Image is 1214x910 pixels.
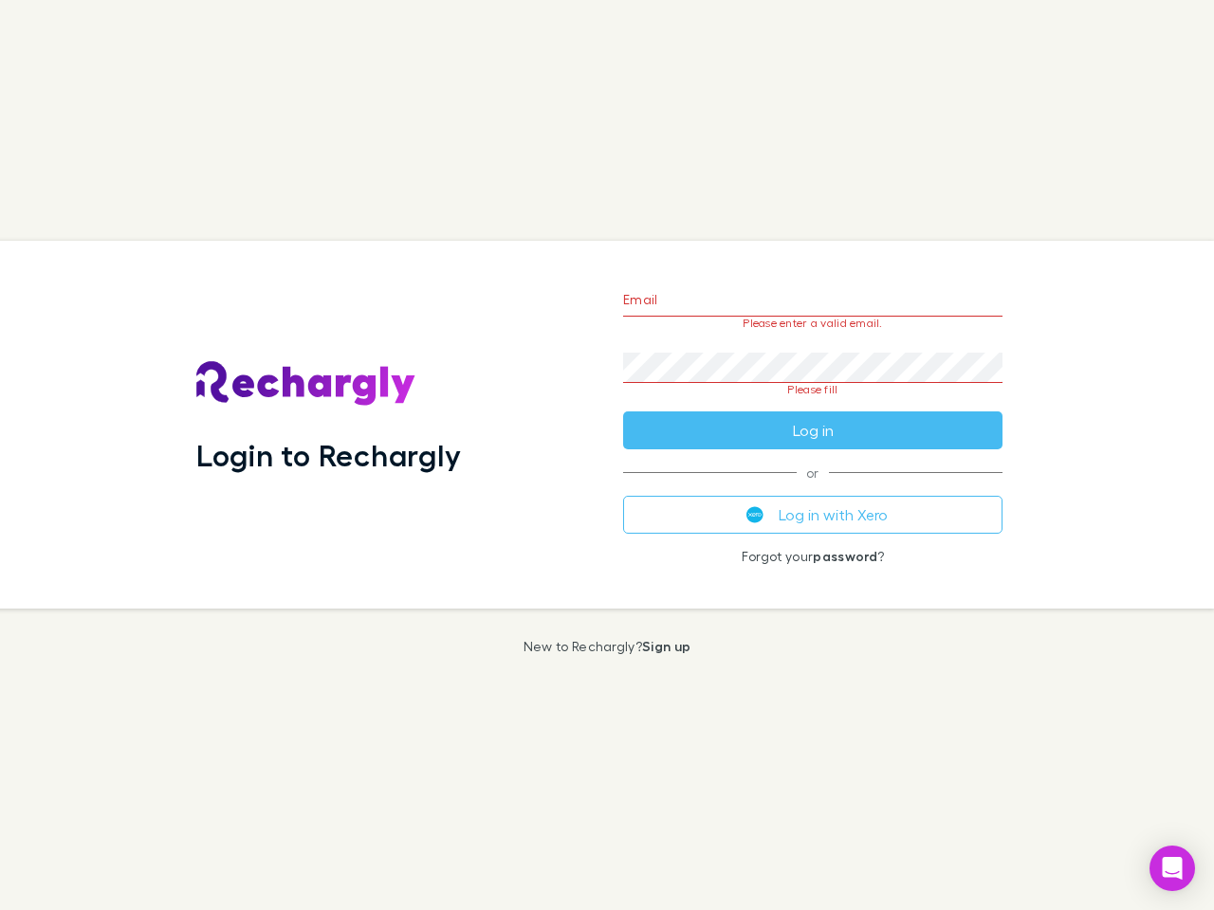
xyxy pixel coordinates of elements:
p: Forgot your ? [623,549,1002,564]
p: Please enter a valid email. [623,317,1002,330]
img: Rechargly's Logo [196,361,416,407]
div: Open Intercom Messenger [1150,846,1195,891]
p: New to Rechargly? [524,639,691,654]
button: Log in [623,411,1002,449]
a: Sign up [642,638,690,654]
span: or [623,472,1002,473]
a: password [813,548,877,564]
img: Xero's logo [746,506,763,523]
h1: Login to Rechargly [196,437,461,473]
p: Please fill [623,383,1002,396]
button: Log in with Xero [623,496,1002,534]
